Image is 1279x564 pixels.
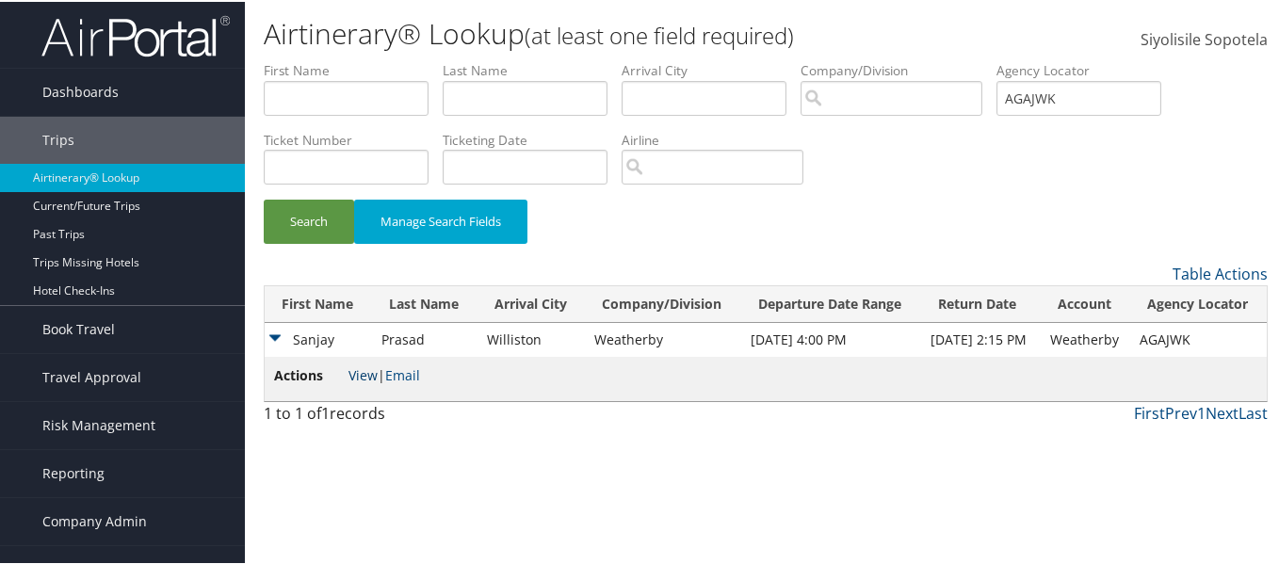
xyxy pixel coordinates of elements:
[372,321,478,355] td: Prasad
[385,364,420,382] a: Email
[478,284,586,321] th: Arrival City: activate to sort column ascending
[41,12,230,56] img: airportal-logo.png
[42,304,115,351] span: Book Travel
[265,284,372,321] th: First Name: activate to sort column ascending
[42,352,141,399] span: Travel Approval
[1130,321,1267,355] td: AGAJWK
[321,401,330,422] span: 1
[1141,9,1268,68] a: Siyolisile Sopotela
[585,284,741,321] th: Company/Division
[354,198,527,242] button: Manage Search Fields
[348,364,378,382] a: View
[1141,27,1268,48] span: Siyolisile Sopotela
[1041,321,1130,355] td: Weatherby
[443,59,622,78] label: Last Name
[443,129,622,148] label: Ticketing Date
[1134,401,1165,422] a: First
[996,59,1175,78] label: Agency Locator
[372,284,478,321] th: Last Name: activate to sort column ascending
[741,284,921,321] th: Departure Date Range: activate to sort column ascending
[921,321,1041,355] td: [DATE] 2:15 PM
[585,321,741,355] td: Weatherby
[622,129,818,148] label: Airline
[478,321,586,355] td: Williston
[274,363,345,384] span: Actions
[42,115,74,162] span: Trips
[42,448,105,495] span: Reporting
[264,12,933,52] h1: Airtinerary® Lookup
[1173,262,1268,282] a: Table Actions
[1239,401,1268,422] a: Last
[265,321,372,355] td: Sanjay
[1197,401,1206,422] a: 1
[264,129,443,148] label: Ticket Number
[1041,284,1130,321] th: Account: activate to sort column ascending
[1206,401,1239,422] a: Next
[264,59,443,78] label: First Name
[921,284,1041,321] th: Return Date: activate to sort column ascending
[525,18,794,49] small: (at least one field required)
[42,67,119,114] span: Dashboards
[264,198,354,242] button: Search
[42,400,155,447] span: Risk Management
[741,321,921,355] td: [DATE] 4:00 PM
[1165,401,1197,422] a: Prev
[264,400,494,432] div: 1 to 1 of records
[348,364,420,382] span: |
[42,496,147,543] span: Company Admin
[622,59,801,78] label: Arrival City
[1130,284,1267,321] th: Agency Locator: activate to sort column ascending
[801,59,996,78] label: Company/Division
